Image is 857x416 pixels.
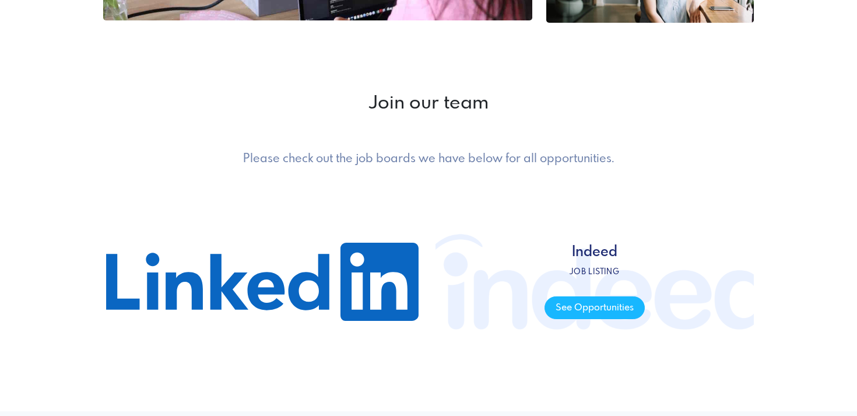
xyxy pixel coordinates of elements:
h4: Indeed [545,244,644,261]
h5: Please check out the job boards we have below for all opportunities. [185,152,673,166]
h2: Join our team [103,93,754,115]
span: See Opportunities [545,296,644,319]
p: Job listing [545,266,644,278]
a: Indeed Job listing See Opportunities [435,194,754,369]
